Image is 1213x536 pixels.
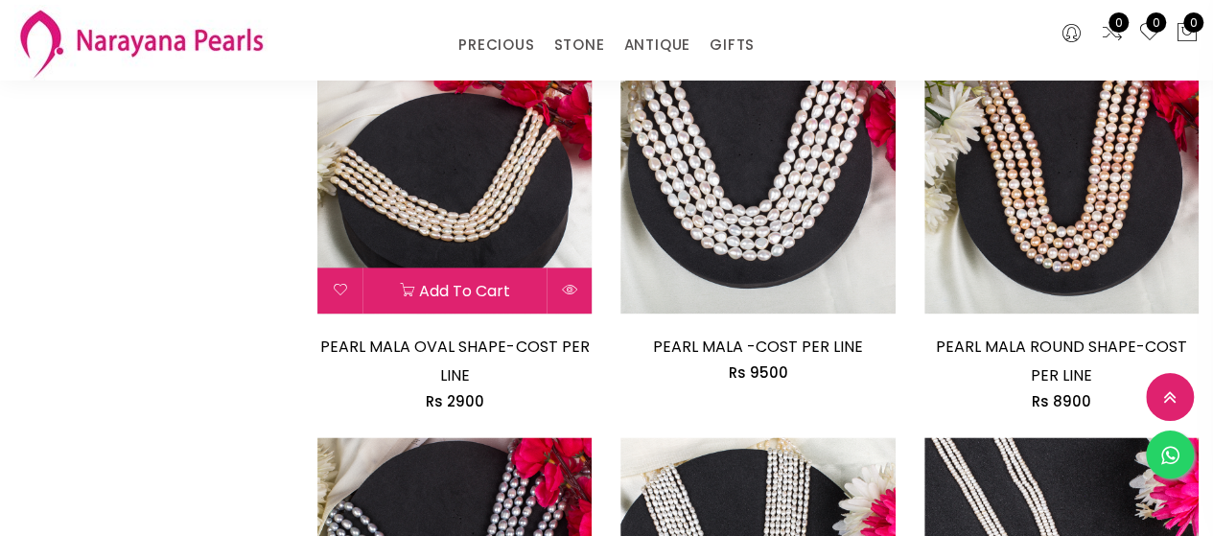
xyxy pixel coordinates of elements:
[547,268,592,314] button: Quick View
[363,268,546,314] button: Add to cart
[1138,21,1161,46] a: 0
[553,31,604,59] a: STONE
[1108,12,1129,33] span: 0
[623,31,690,59] a: ANTIQUE
[729,362,788,383] span: Rs 9500
[317,268,362,314] button: Add to wishlist
[1176,21,1199,46] button: 0
[1146,12,1166,33] span: 0
[1032,391,1091,411] span: Rs 8900
[458,31,534,59] a: PRECIOUS
[320,336,589,386] a: PEARL MALA OVAL SHAPE-COST PER LINE
[653,336,863,358] a: PEARL MALA -COST PER LINE
[1101,21,1124,46] a: 0
[426,391,484,411] span: Rs 2900
[936,336,1187,386] a: PEARL MALA ROUND SHAPE-COST PER LINE
[710,31,755,59] a: GIFTS
[1183,12,1203,33] span: 0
